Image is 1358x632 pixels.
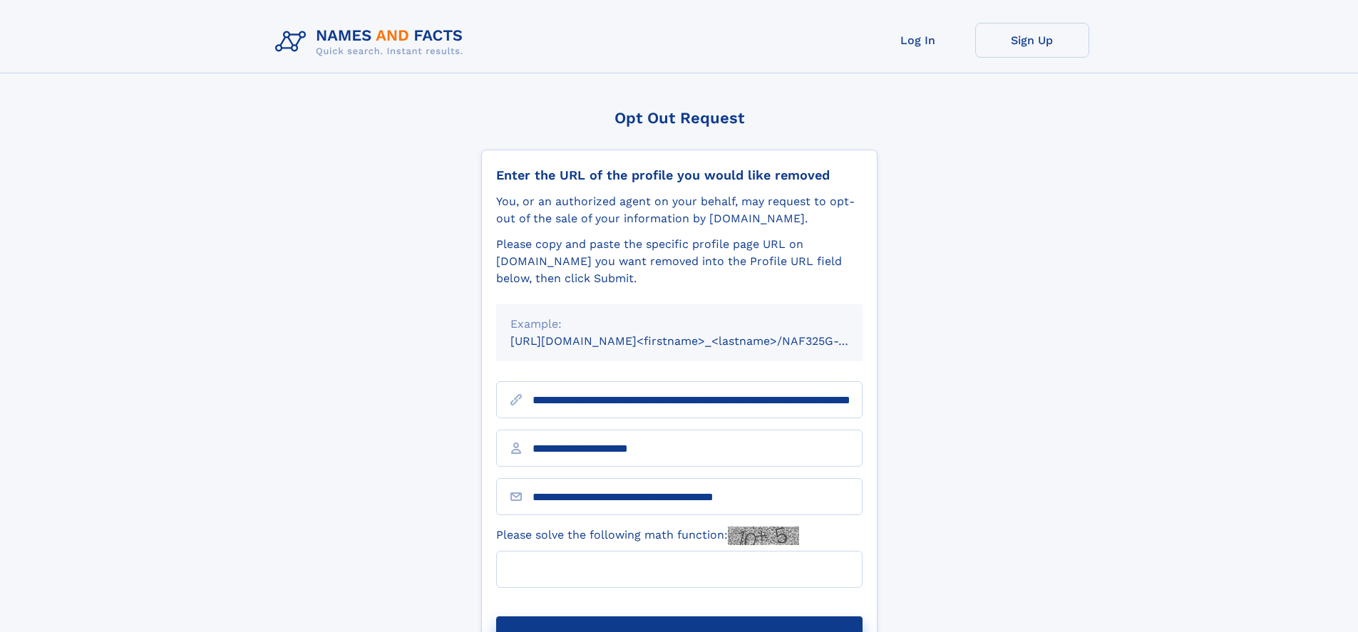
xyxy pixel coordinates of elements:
a: Sign Up [975,23,1089,58]
div: You, or an authorized agent on your behalf, may request to opt-out of the sale of your informatio... [496,193,863,227]
img: Logo Names and Facts [269,23,475,61]
div: Opt Out Request [481,109,878,127]
div: Enter the URL of the profile you would like removed [496,167,863,183]
small: [URL][DOMAIN_NAME]<firstname>_<lastname>/NAF325G-xxxxxxxx [510,334,890,348]
label: Please solve the following math function: [496,527,799,545]
a: Log In [861,23,975,58]
div: Example: [510,316,848,333]
div: Please copy and paste the specific profile page URL on [DOMAIN_NAME] you want removed into the Pr... [496,236,863,287]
